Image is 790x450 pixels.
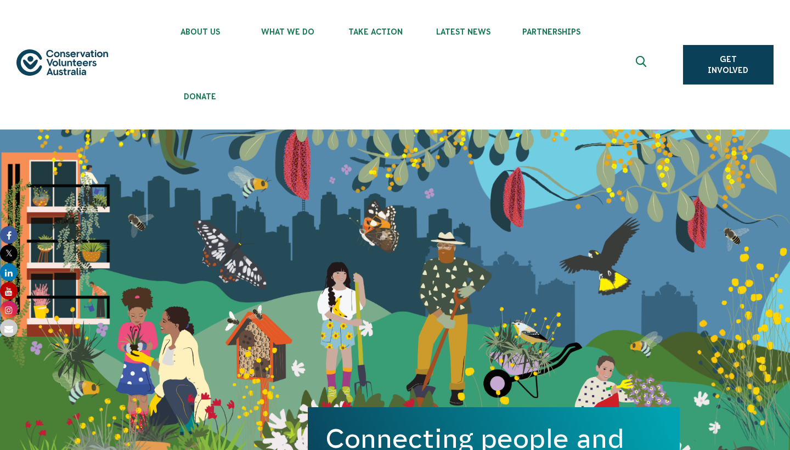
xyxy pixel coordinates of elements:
span: What We Do [244,27,332,36]
span: Take Action [332,27,420,36]
span: Donate [156,92,244,101]
span: About Us [156,27,244,36]
img: logo.svg [16,49,108,76]
span: Expand search box [635,56,649,74]
a: Get Involved [683,45,774,85]
span: Latest News [420,27,507,36]
button: Expand search box Close search box [629,52,656,78]
span: Partnerships [507,27,595,36]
